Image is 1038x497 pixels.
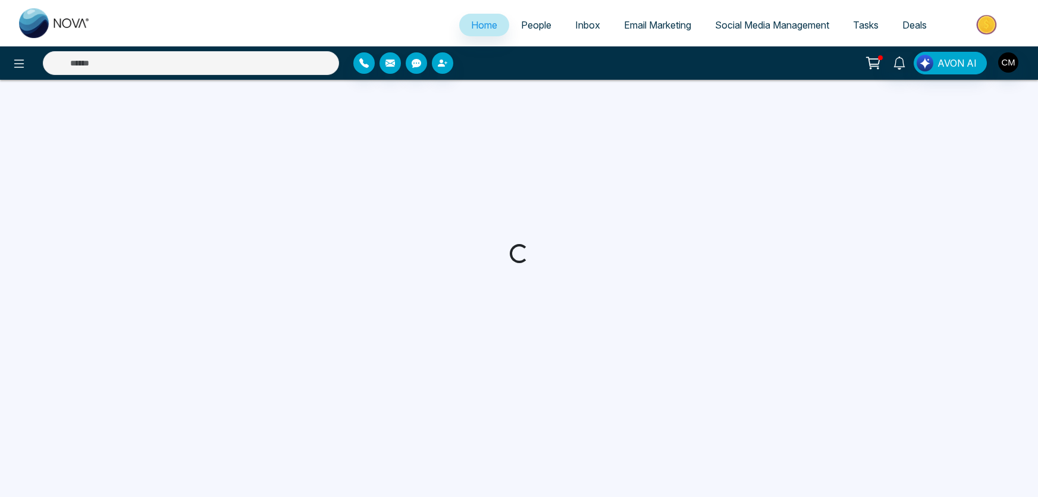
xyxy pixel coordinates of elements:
[917,55,933,71] img: Lead Flow
[509,14,563,36] a: People
[841,14,890,36] a: Tasks
[703,14,841,36] a: Social Media Management
[998,52,1018,73] img: User Avatar
[914,52,987,74] button: AVON AI
[612,14,703,36] a: Email Marketing
[471,19,497,31] span: Home
[890,14,939,36] a: Deals
[19,8,90,38] img: Nova CRM Logo
[575,19,600,31] span: Inbox
[902,19,927,31] span: Deals
[715,19,829,31] span: Social Media Management
[624,19,691,31] span: Email Marketing
[521,19,551,31] span: People
[937,56,977,70] span: AVON AI
[853,19,879,31] span: Tasks
[945,11,1031,38] img: Market-place.gif
[459,14,509,36] a: Home
[563,14,612,36] a: Inbox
